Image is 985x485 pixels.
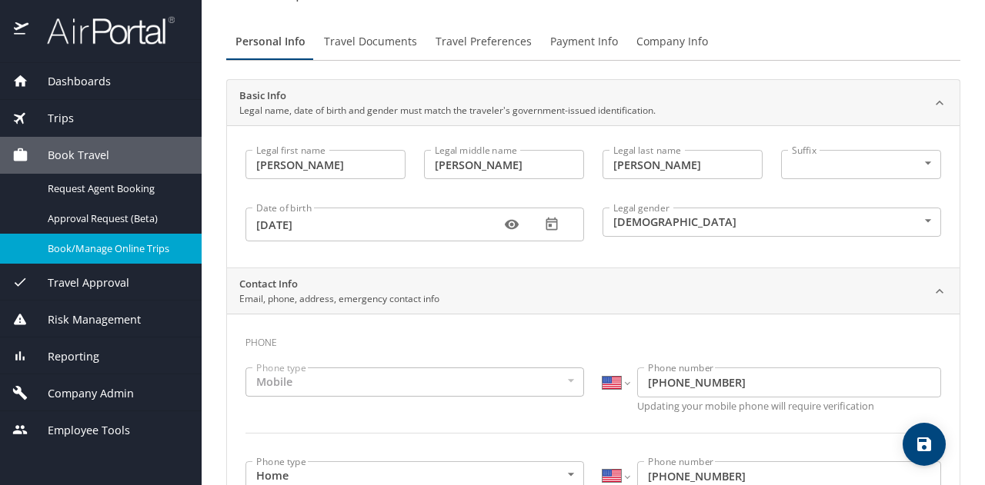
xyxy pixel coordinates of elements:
div: ​ [781,150,941,179]
h2: Basic Info [239,88,656,104]
div: [DEMOGRAPHIC_DATA] [603,208,941,237]
p: Updating your mobile phone will require verification [637,401,941,411]
span: Company Info [636,32,708,51]
span: Travel Documents [324,32,417,51]
img: icon-airportal.png [14,15,30,45]
span: Personal Info [235,32,306,51]
span: Book Travel [28,147,109,164]
span: Travel Approval [28,274,129,291]
span: Employee Tools [28,422,130,439]
span: Trips [28,110,74,127]
div: Mobile [245,367,584,397]
span: Risk Management [28,311,141,328]
span: Dashboards [28,73,111,90]
button: save [903,423,946,466]
h2: Contact Info [239,277,439,292]
span: Reporting [28,348,99,365]
span: Company Admin [28,385,134,402]
div: Profile [226,23,960,60]
span: Book/Manage Online Trips [48,241,183,256]
div: Contact InfoEmail, phone, address, emergency contact info [227,268,960,314]
div: Basic InfoLegal name, date of birth and gender must match the traveler's government-issued identi... [227,80,960,126]
p: Email, phone, address, emergency contact info [239,292,439,306]
span: Request Agent Booking [48,181,183,196]
h3: Phone [245,326,941,352]
input: MM/DD/YYYY [256,210,495,239]
span: Payment Info [550,32,618,51]
span: Travel Preferences [436,32,532,51]
span: Approval Request (Beta) [48,211,183,226]
div: Basic InfoLegal name, date of birth and gender must match the traveler's government-issued identi... [227,125,960,267]
p: Legal name, date of birth and gender must match the traveler's government-issued identification. [239,104,656,118]
img: airportal-logo.png [30,15,175,45]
